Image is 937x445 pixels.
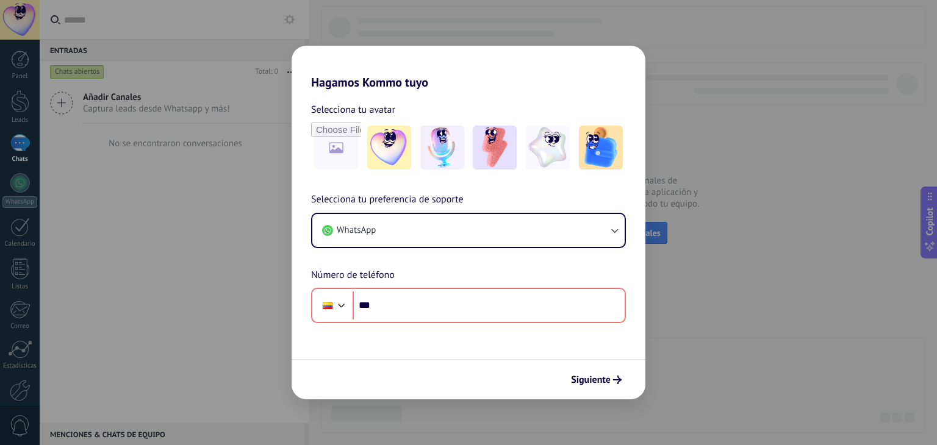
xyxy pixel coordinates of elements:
button: WhatsApp [312,214,625,247]
span: WhatsApp [337,224,376,237]
img: -3.jpeg [473,126,517,169]
span: Número de teléfono [311,268,395,283]
button: Siguiente [565,369,627,390]
span: Selecciona tu avatar [311,102,395,118]
img: -1.jpeg [367,126,411,169]
div: Colombia: + 57 [316,293,339,318]
img: -5.jpeg [579,126,623,169]
img: -4.jpeg [526,126,570,169]
span: Siguiente [571,376,611,384]
img: -2.jpeg [420,126,464,169]
span: Selecciona tu preferencia de soporte [311,192,464,208]
h2: Hagamos Kommo tuyo [292,46,645,90]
